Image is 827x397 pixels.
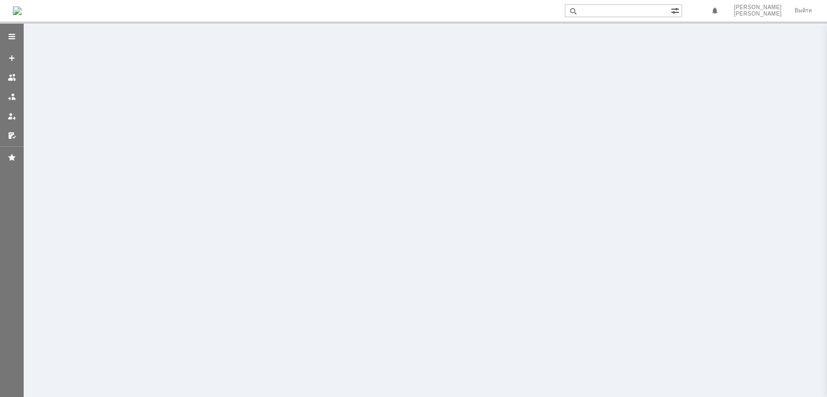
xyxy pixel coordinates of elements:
a: Мои заявки [3,108,20,125]
a: Перейти на домашнюю страницу [13,6,22,15]
a: Мои согласования [3,127,20,144]
span: Расширенный поиск [671,5,682,15]
a: Заявки в моей ответственности [3,88,20,105]
span: [PERSON_NAME] [734,11,782,17]
a: Заявки на командах [3,69,20,86]
span: [PERSON_NAME] [734,4,782,11]
img: logo [13,6,22,15]
a: Создать заявку [3,49,20,67]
